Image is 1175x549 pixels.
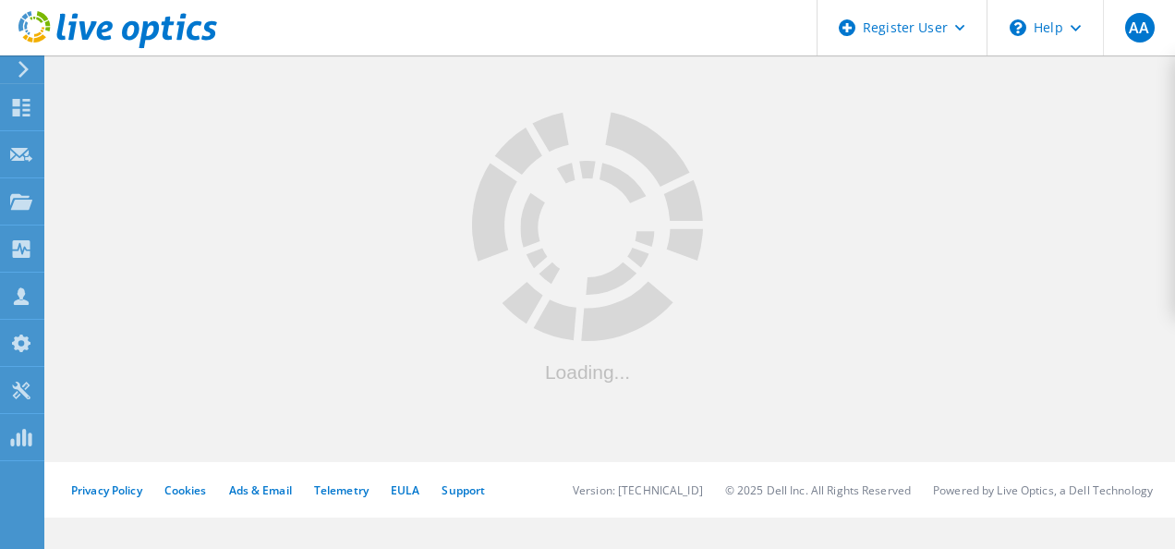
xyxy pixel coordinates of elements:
a: Cookies [164,482,207,498]
li: Version: [TECHNICAL_ID] [573,482,703,498]
a: EULA [391,482,419,498]
li: Powered by Live Optics, a Dell Technology [933,482,1153,498]
li: © 2025 Dell Inc. All Rights Reserved [725,482,911,498]
a: Privacy Policy [71,482,142,498]
svg: \n [1010,19,1026,36]
span: AA [1129,20,1149,35]
a: Ads & Email [229,482,292,498]
a: Telemetry [314,482,369,498]
a: Live Optics Dashboard [18,39,217,52]
a: Support [442,482,485,498]
div: Loading... [472,362,703,382]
